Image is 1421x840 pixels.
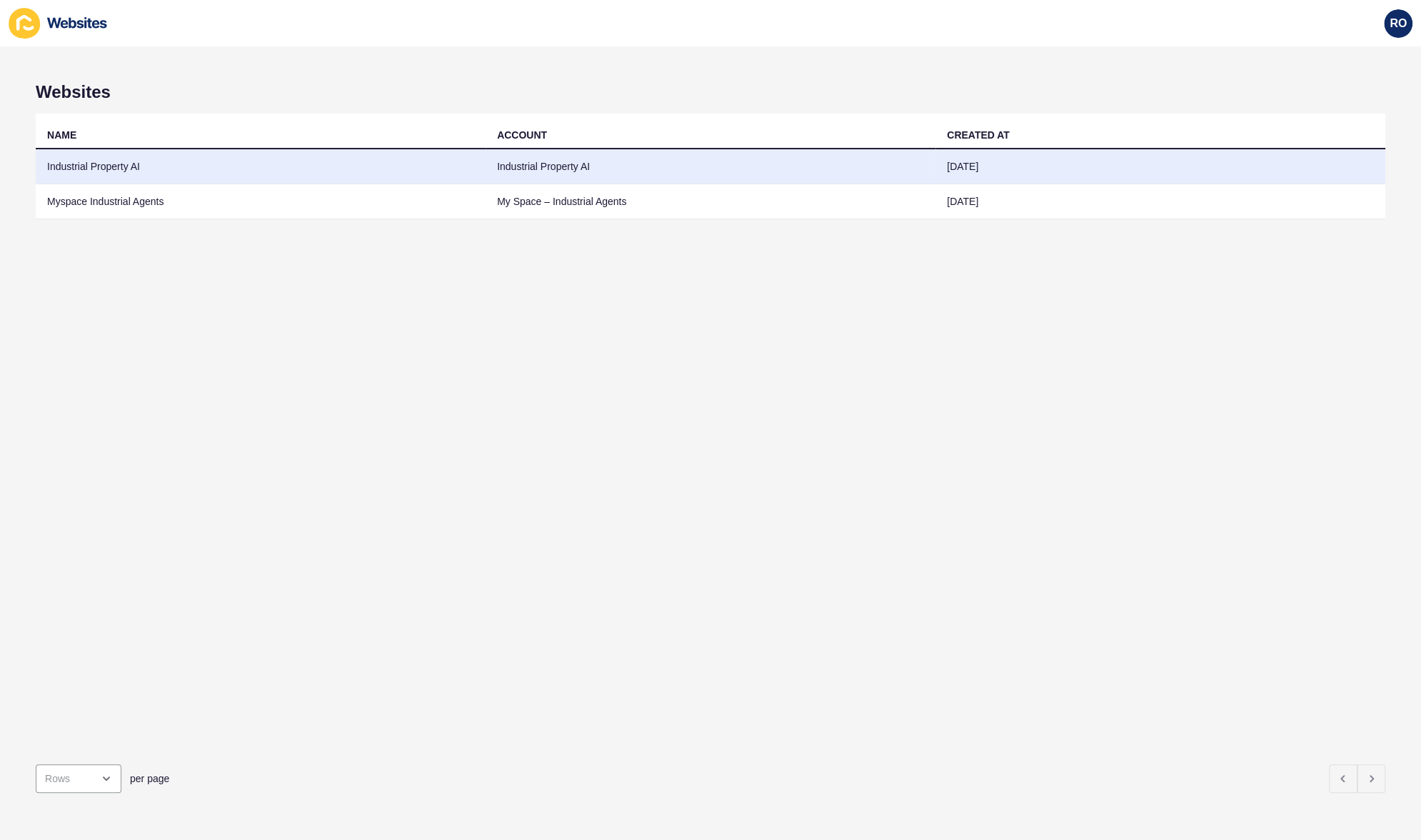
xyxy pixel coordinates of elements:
h1: Websites [36,82,1385,102]
td: Myspace Industrial Agents [36,184,486,219]
div: ACCOUNT [497,128,547,142]
td: Industrial Property AI [486,149,935,184]
span: RO [1390,16,1407,31]
div: open menu [36,764,121,793]
td: [DATE] [935,184,1385,219]
td: Industrial Property AI [36,149,486,184]
td: [DATE] [935,149,1385,184]
td: My Space – Industrial Agents [486,184,935,219]
div: CREATED AT [947,128,1010,142]
span: per page [130,771,169,786]
div: NAME [47,128,76,142]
